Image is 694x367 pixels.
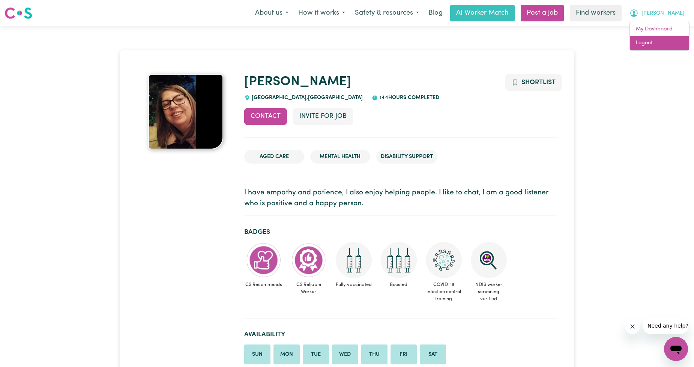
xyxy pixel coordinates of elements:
[137,74,235,149] a: Ana's profile picture'
[471,242,507,278] img: NDIS Worker Screening Verified
[643,317,688,334] iframe: Message from company
[334,278,373,291] span: Fully vaccinated
[293,108,353,125] button: Invite for Job
[521,79,556,86] span: Shortlist
[291,242,327,278] img: Care worker is most reliable worker
[244,108,287,125] button: Contact
[336,242,372,278] img: Care and support worker has received 2 doses of COVID-19 vaccine
[250,5,293,21] button: About us
[378,95,439,101] span: 144 hours completed
[244,188,557,209] p: I have empathy and patience, I also enjoy helping people. I like to chat, I am a good listener wh...
[289,278,328,298] span: CS Reliable Worker
[424,5,447,21] a: Blog
[5,5,45,11] span: Need any help?
[246,242,282,278] img: Care worker is recommended by Careseekers
[521,5,564,21] a: Post a job
[379,278,418,291] span: Boosted
[148,74,223,149] img: Ana
[630,22,689,36] a: My Dashboard
[426,242,462,278] img: CS Academy: COVID-19 Infection Control Training course completed
[244,75,351,89] a: [PERSON_NAME]
[350,5,424,21] button: Safety & resources
[250,95,363,101] span: [GEOGRAPHIC_DATA] , [GEOGRAPHIC_DATA]
[310,150,370,164] li: Mental Health
[630,36,689,50] a: Logout
[244,331,557,338] h2: Availability
[450,5,515,21] a: AI Worker Match
[244,150,304,164] li: Aged Care
[391,344,417,365] li: Available on Friday
[244,344,270,365] li: Available on Sunday
[244,228,557,236] h2: Badges
[625,319,640,334] iframe: Close message
[244,278,283,291] span: CS Recommends
[664,337,688,361] iframe: Button to launch messaging window
[641,9,685,18] span: [PERSON_NAME]
[469,278,508,306] span: NDIS worker screening verified
[505,74,562,91] button: Add to shortlist
[5,5,32,22] a: Careseekers logo
[625,5,689,21] button: My Account
[424,278,463,306] span: COVID-19 infection control training
[303,344,329,365] li: Available on Tuesday
[5,6,32,20] img: Careseekers logo
[361,344,388,365] li: Available on Thursday
[332,344,358,365] li: Available on Wednesday
[381,242,417,278] img: Care and support worker has received booster dose of COVID-19 vaccination
[420,344,446,365] li: Available on Saturday
[376,150,437,164] li: Disability Support
[570,5,622,21] a: Find workers
[293,5,350,21] button: How it works
[629,22,689,51] div: My Account
[273,344,300,365] li: Available on Monday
